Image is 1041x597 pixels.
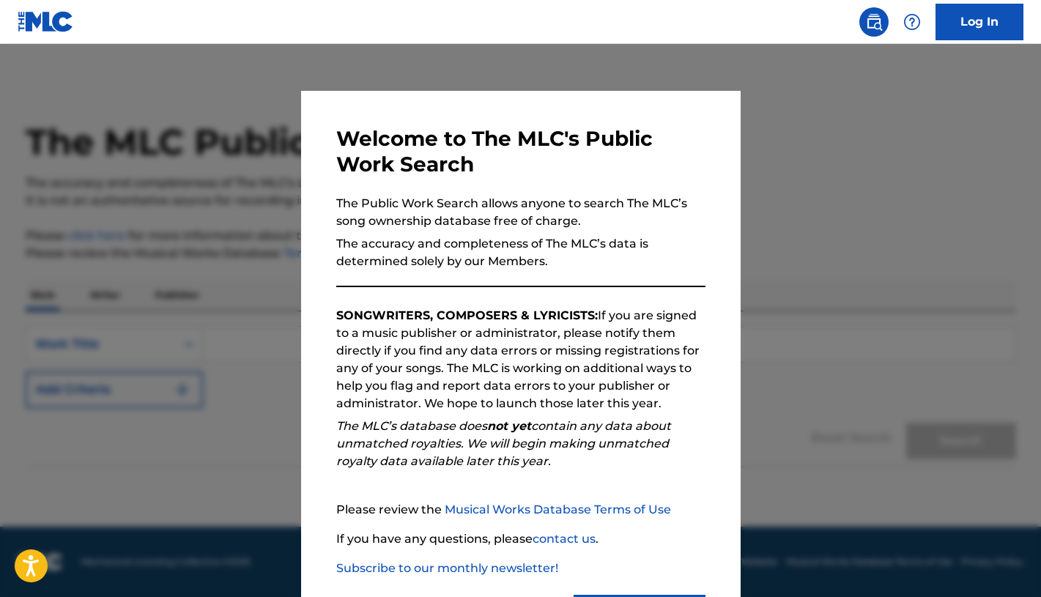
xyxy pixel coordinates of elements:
strong: SONGWRITERS, COMPOSERS & LYRICISTS: [336,308,598,322]
p: If you have any questions, please . [336,530,705,548]
strong: not yet [487,419,531,433]
div: Help [897,7,927,37]
a: Subscribe to our monthly newsletter! [336,561,558,575]
p: If you are signed to a music publisher or administrator, please notify them directly if you find ... [336,307,705,412]
p: Please review the [336,501,705,519]
img: help [903,13,921,31]
a: Public Search [859,7,889,37]
p: The accuracy and completeness of The MLC’s data is determined solely by our Members. [336,235,705,270]
a: Musical Works Database Terms of Use [445,503,671,516]
a: contact us [533,532,596,546]
em: The MLC’s database does contain any data about unmatched royalties. We will begin making unmatche... [336,419,671,468]
iframe: Chat Widget [968,527,1041,597]
img: MLC Logo [18,11,74,32]
a: Log In [936,4,1023,40]
h3: Welcome to The MLC's Public Work Search [336,126,705,177]
p: The Public Work Search allows anyone to search The MLC’s song ownership database free of charge. [336,195,705,230]
img: search [865,13,883,31]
